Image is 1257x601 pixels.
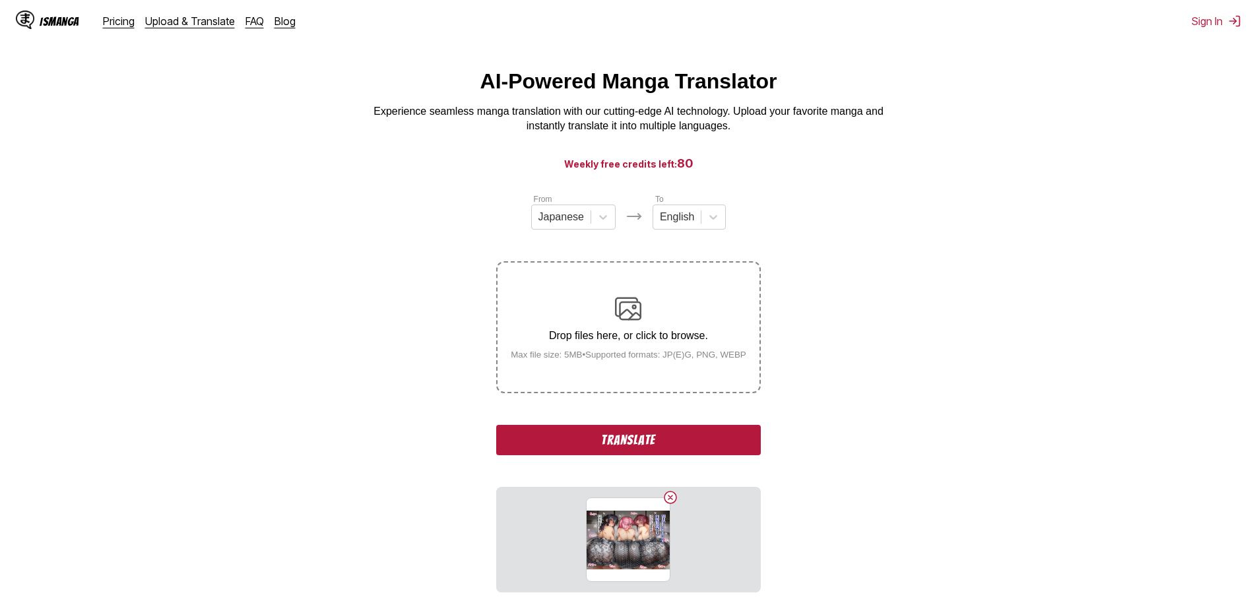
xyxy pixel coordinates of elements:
h1: AI-Powered Manga Translator [480,69,777,94]
p: Experience seamless manga translation with our cutting-edge AI technology. Upload your favorite m... [365,104,893,134]
a: FAQ [245,15,264,28]
label: From [534,195,552,204]
a: Pricing [103,15,135,28]
a: Upload & Translate [145,15,235,28]
img: Languages icon [626,208,642,224]
a: Blog [274,15,296,28]
a: IsManga LogoIsManga [16,11,103,32]
label: To [655,195,664,204]
h3: Weekly free credits left: [32,155,1225,172]
span: 80 [677,156,693,170]
button: Sign In [1192,15,1241,28]
button: Delete image [662,490,678,505]
img: Sign out [1228,15,1241,28]
button: Translate [496,425,760,455]
p: Drop files here, or click to browse. [500,330,757,342]
small: Max file size: 5MB • Supported formats: JP(E)G, PNG, WEBP [500,350,757,360]
div: IsManga [40,15,79,28]
img: IsManga Logo [16,11,34,29]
